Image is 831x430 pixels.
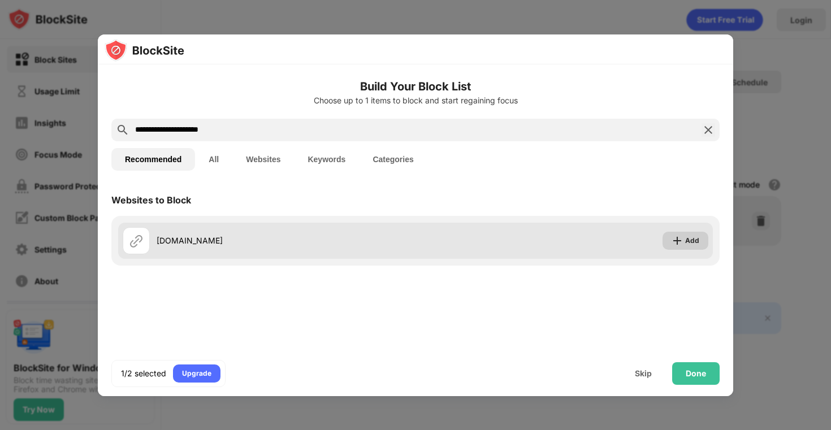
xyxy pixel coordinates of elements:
[232,148,294,171] button: Websites
[111,194,191,206] div: Websites to Block
[116,123,129,137] img: search.svg
[111,96,720,105] div: Choose up to 1 items to block and start regaining focus
[129,234,143,247] img: url.svg
[121,368,166,379] div: 1/2 selected
[685,235,699,246] div: Add
[157,234,415,246] div: [DOMAIN_NAME]
[105,39,184,62] img: logo-blocksite.svg
[294,148,359,171] button: Keywords
[182,368,211,379] div: Upgrade
[111,78,720,95] h6: Build Your Block List
[635,369,652,378] div: Skip
[686,369,706,378] div: Done
[195,148,232,171] button: All
[359,148,427,171] button: Categories
[702,123,715,137] img: search-close
[111,148,195,171] button: Recommended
